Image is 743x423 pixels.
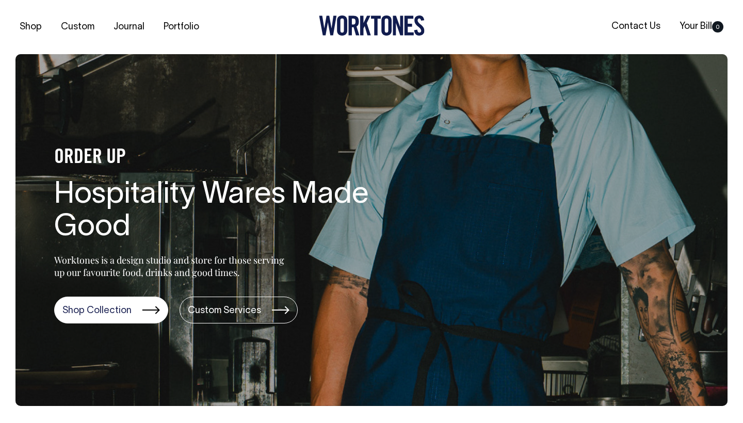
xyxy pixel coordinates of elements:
[15,19,46,36] a: Shop
[675,18,728,35] a: Your Bill0
[54,254,289,279] p: Worktones is a design studio and store for those serving up our favourite food, drinks and good t...
[54,147,384,169] h4: ORDER UP
[54,297,168,323] a: Shop Collection
[180,297,298,323] a: Custom Services
[54,179,384,245] h1: Hospitality Wares Made Good
[607,18,665,35] a: Contact Us
[109,19,149,36] a: Journal
[159,19,203,36] a: Portfolio
[712,21,723,32] span: 0
[57,19,99,36] a: Custom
